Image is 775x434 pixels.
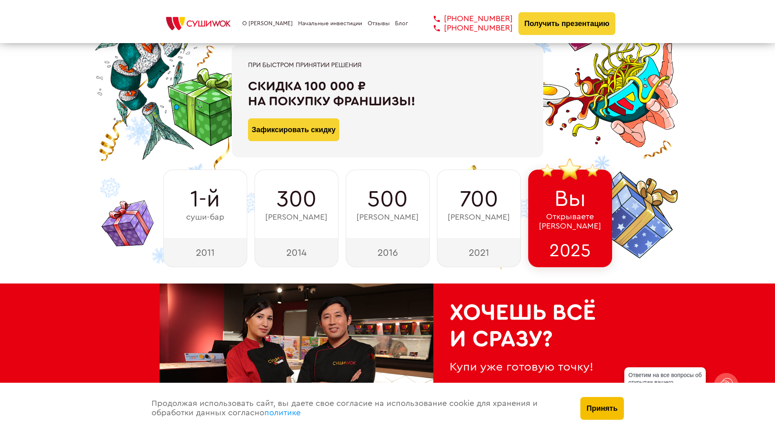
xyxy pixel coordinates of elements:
[186,213,224,222] span: суши-бар
[624,367,706,397] div: Ответим на все вопросы об открытии вашего [PERSON_NAME]!
[255,238,338,267] div: 2014
[448,213,510,222] span: [PERSON_NAME]
[450,360,599,374] div: Купи уже готовую точку!
[346,238,430,267] div: 2016
[368,20,390,27] a: Отзывы
[356,213,419,222] span: [PERSON_NAME]
[242,20,293,27] a: О [PERSON_NAME]
[554,186,586,212] span: Вы
[367,186,408,212] span: 500
[248,79,527,109] div: Скидка 100 000 ₽ на покупку франшизы!
[422,24,513,33] a: [PHONE_NUMBER]
[143,383,573,434] div: Продолжая использовать сайт, вы даете свое согласие на использование cookie для хранения и обрабо...
[190,186,220,212] span: 1-й
[539,212,601,231] span: Открываете [PERSON_NAME]
[460,186,498,212] span: 700
[248,118,339,141] button: Зафиксировать скидку
[518,12,616,35] button: Получить презентацию
[163,238,247,267] div: 2011
[277,186,316,212] span: 300
[580,397,624,420] button: Принять
[160,15,237,33] img: СУШИWOK
[265,213,327,222] span: [PERSON_NAME]
[264,409,301,417] a: политике
[395,20,408,27] a: Блог
[437,238,521,267] div: 2021
[248,61,527,69] div: При быстром принятии решения
[422,14,513,24] a: [PHONE_NUMBER]
[528,238,612,267] div: 2025
[450,300,599,352] h2: Хочешь всё и сразу?
[298,20,362,27] a: Начальные инвестиции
